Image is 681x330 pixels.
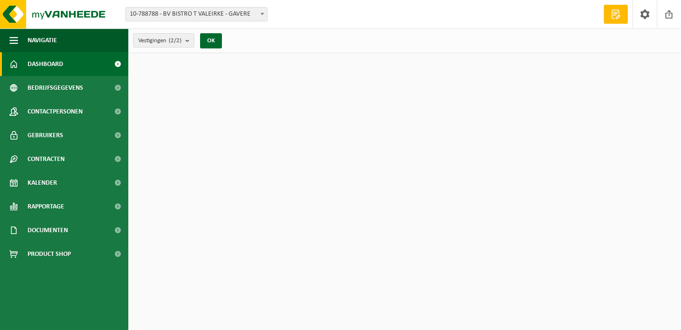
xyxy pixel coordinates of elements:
span: Navigatie [28,28,57,52]
button: Vestigingen(2/2) [133,33,194,47]
span: Documenten [28,218,68,242]
span: Rapportage [28,195,64,218]
span: Product Shop [28,242,71,266]
span: Vestigingen [138,34,182,48]
span: Dashboard [28,52,63,76]
button: OK [200,33,222,48]
span: Kalender [28,171,57,195]
span: Bedrijfsgegevens [28,76,83,100]
span: Contactpersonen [28,100,83,123]
span: 10-788788 - BV BISTRO T VALEIRKE - GAVERE [125,7,268,21]
span: 10-788788 - BV BISTRO T VALEIRKE - GAVERE [126,8,267,21]
span: Contracten [28,147,65,171]
span: Gebruikers [28,123,63,147]
count: (2/2) [169,38,182,44]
